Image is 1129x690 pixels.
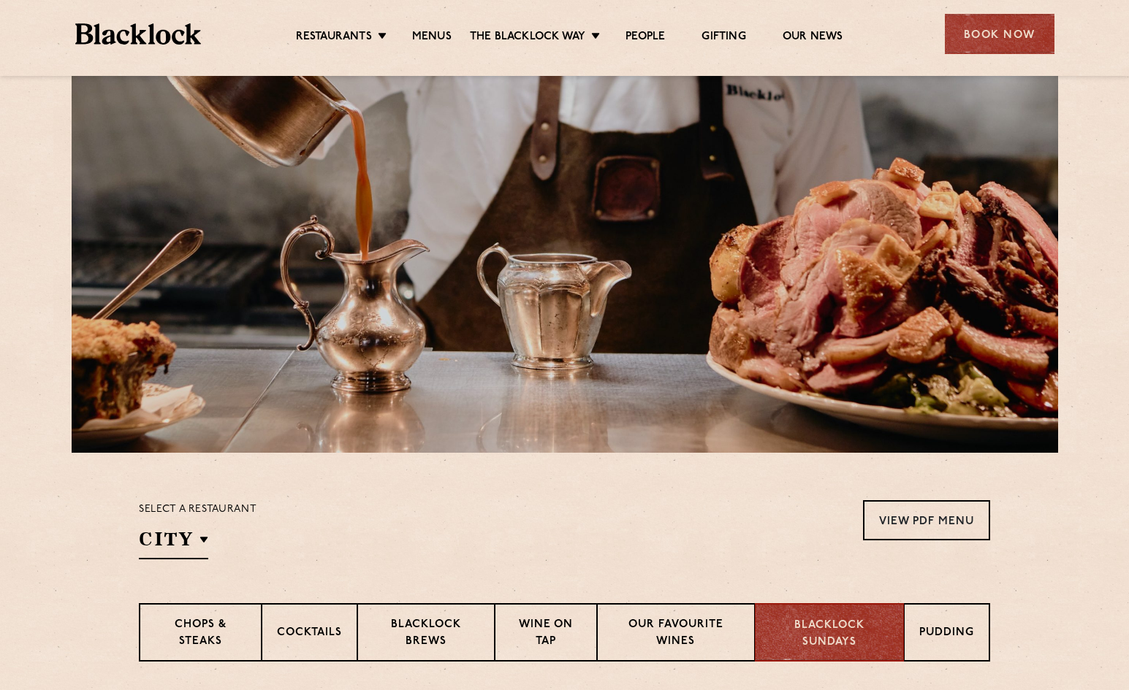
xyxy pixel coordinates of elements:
[612,617,739,651] p: Our favourite wines
[945,14,1054,54] div: Book Now
[75,23,202,45] img: BL_Textured_Logo-footer-cropped.svg
[863,500,990,540] a: View PDF Menu
[296,30,372,46] a: Restaurants
[770,618,889,651] p: Blacklock Sundays
[139,500,256,519] p: Select a restaurant
[919,625,974,643] p: Pudding
[702,30,745,46] a: Gifting
[277,625,342,643] p: Cocktails
[470,30,585,46] a: The Blacklock Way
[626,30,665,46] a: People
[155,617,246,651] p: Chops & Steaks
[510,617,582,651] p: Wine on Tap
[412,30,452,46] a: Menus
[783,30,843,46] a: Our News
[139,526,208,559] h2: City
[373,617,479,651] p: Blacklock Brews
